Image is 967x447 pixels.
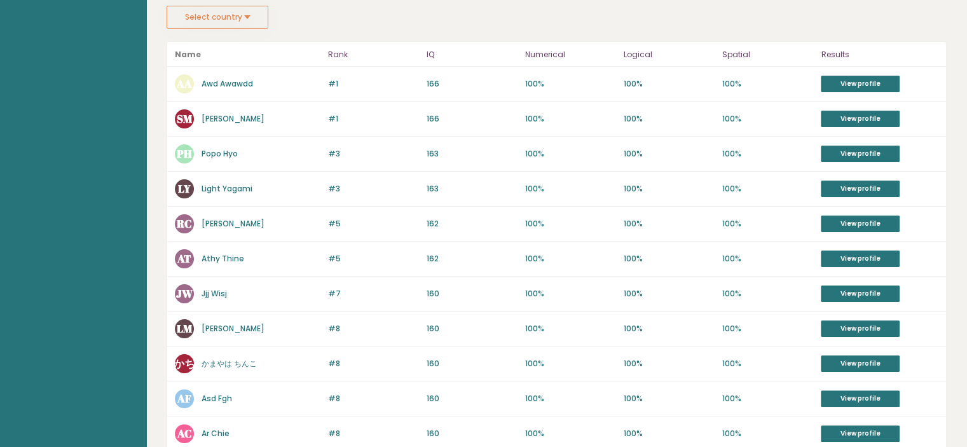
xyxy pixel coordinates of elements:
text: LY [178,181,191,196]
p: 100% [722,358,813,369]
p: 100% [624,428,715,439]
a: View profile [821,355,900,372]
text: AF [177,391,191,406]
p: 100% [722,183,813,195]
text: LM [177,321,193,336]
p: #3 [328,183,419,195]
p: 163 [427,148,518,160]
a: View profile [821,76,900,92]
text: かち [174,356,195,371]
p: 160 [427,288,518,299]
p: Results [821,47,938,62]
p: 100% [624,253,715,265]
p: Logical [624,47,715,62]
p: #8 [328,428,419,439]
a: View profile [821,111,900,127]
p: Rank [328,47,419,62]
p: 100% [722,113,813,125]
a: View profile [821,390,900,407]
a: Athy Thine [202,253,244,264]
p: 100% [722,288,813,299]
a: View profile [821,320,900,337]
p: 100% [624,78,715,90]
b: Name [175,49,201,60]
p: 100% [525,78,616,90]
p: 160 [427,393,518,404]
a: Light Yagami [202,183,252,194]
p: #5 [328,253,419,265]
p: 100% [624,288,715,299]
a: かまやは ちんこ [202,358,257,369]
p: #1 [328,78,419,90]
a: View profile [821,181,900,197]
p: 100% [722,78,813,90]
p: 100% [624,113,715,125]
p: 100% [624,358,715,369]
p: Numerical [525,47,616,62]
a: [PERSON_NAME] [202,113,264,124]
p: 160 [427,358,518,369]
p: 100% [525,148,616,160]
p: 100% [722,323,813,334]
p: 163 [427,183,518,195]
p: 100% [624,218,715,230]
p: 100% [624,148,715,160]
a: View profile [821,285,900,302]
button: Select country [167,6,268,29]
p: 100% [525,113,616,125]
p: 100% [525,253,616,265]
p: 100% [624,183,715,195]
p: 100% [525,393,616,404]
p: 100% [722,393,813,404]
p: 160 [427,323,518,334]
p: 100% [525,358,616,369]
p: IQ [427,47,518,62]
text: JW [176,286,193,301]
p: 100% [722,428,813,439]
p: 100% [624,323,715,334]
a: Asd Fgh [202,393,232,404]
a: [PERSON_NAME] [202,218,264,229]
p: 162 [427,253,518,265]
text: AC [177,426,192,441]
text: AT [177,251,191,266]
p: #1 [328,113,419,125]
p: #8 [328,358,419,369]
p: #8 [328,323,419,334]
a: Ar Chie [202,428,230,439]
text: PH [176,146,192,161]
p: 162 [427,218,518,230]
p: 100% [624,393,715,404]
p: #5 [328,218,419,230]
text: SM [177,111,193,126]
a: [PERSON_NAME] [202,323,264,334]
text: RC [176,216,192,231]
p: #3 [328,148,419,160]
p: 100% [722,218,813,230]
a: Popo Hyo [202,148,238,159]
p: #8 [328,393,419,404]
text: AA [176,76,192,91]
p: 100% [525,183,616,195]
p: 100% [525,428,616,439]
p: 166 [427,78,518,90]
p: #7 [328,288,419,299]
a: Jjj Wisj [202,288,227,299]
p: 100% [722,148,813,160]
a: View profile [821,216,900,232]
p: 160 [427,428,518,439]
a: Awd Awawdd [202,78,253,89]
a: View profile [821,251,900,267]
p: 166 [427,113,518,125]
a: View profile [821,425,900,442]
p: Spatial [722,47,813,62]
p: 100% [525,288,616,299]
p: 100% [722,253,813,265]
p: 100% [525,323,616,334]
p: 100% [525,218,616,230]
a: View profile [821,146,900,162]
